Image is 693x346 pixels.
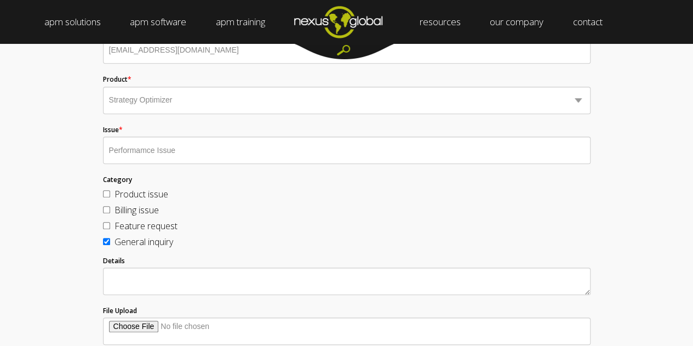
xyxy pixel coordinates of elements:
span: File Upload [103,306,137,315]
span: Category [103,175,132,184]
input: Feature request [103,222,110,229]
input: Billing issue [103,206,110,213]
span: Feature request [114,220,177,232]
input: General inquiry [103,238,110,245]
span: Product issue [114,188,168,200]
input: Product issue [103,190,110,197]
span: General inquiry [114,236,173,248]
span: Product [103,75,128,84]
span: Billing issue [114,204,159,216]
span: Details [103,256,125,265]
span: Issue [103,125,119,134]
